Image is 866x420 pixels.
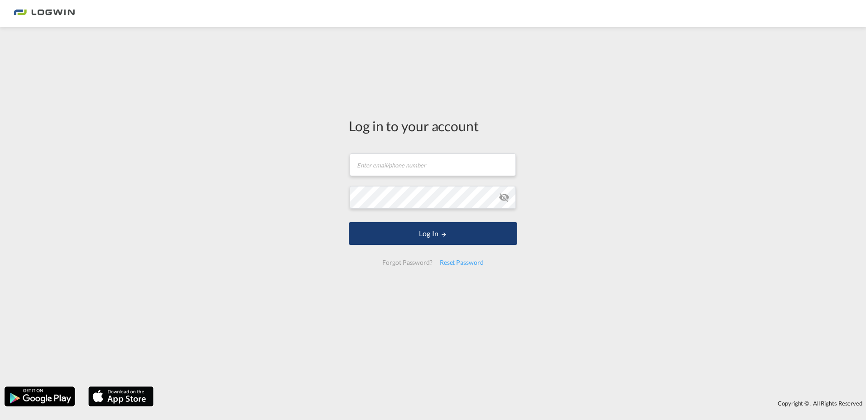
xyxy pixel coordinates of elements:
div: Forgot Password? [379,254,436,271]
img: google.png [4,386,76,407]
button: LOGIN [349,222,517,245]
div: Copyright © . All Rights Reserved [158,396,866,411]
img: apple.png [87,386,154,407]
md-icon: icon-eye-off [499,192,510,203]
div: Log in to your account [349,116,517,135]
input: Enter email/phone number [350,153,516,176]
img: 2761ae10d95411efa20a1f5e0282d2d7.png [14,4,75,24]
div: Reset Password [436,254,487,271]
